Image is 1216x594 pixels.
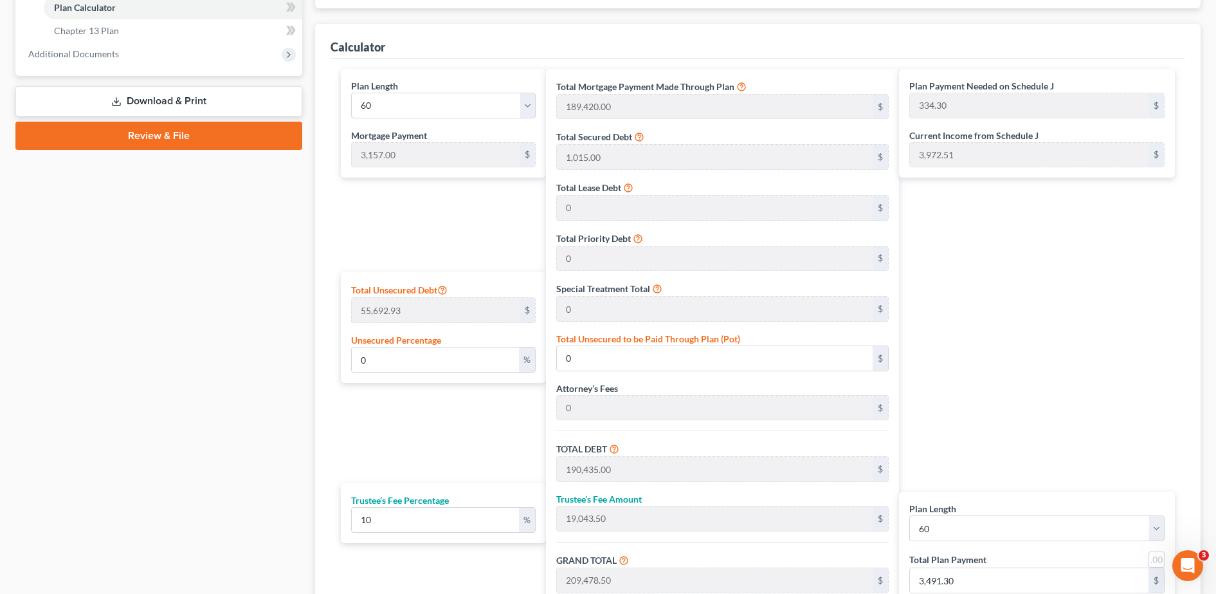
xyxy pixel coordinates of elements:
[910,143,1148,167] input: 0.00
[351,282,448,297] label: Total Unsecured Debt
[557,396,873,420] input: 0.00
[1199,550,1209,561] span: 3
[351,79,398,93] label: Plan Length
[352,348,519,372] input: 0.00
[873,396,888,420] div: $
[557,457,873,481] input: 0.00
[1172,550,1203,581] iframe: Intercom live chat
[557,297,873,321] input: 0.00
[873,346,888,371] div: $
[1148,93,1164,118] div: $
[520,298,535,322] div: $
[873,297,888,321] div: $
[557,145,873,169] input: 0.00
[910,568,1148,593] input: 0.00
[909,553,986,566] label: Total Plan Payment
[15,122,302,150] a: Review & File
[909,502,956,515] label: Plan Length
[1148,143,1164,167] div: $
[351,494,449,507] label: Trustee’s Fee Percentage
[1148,568,1164,593] div: $
[873,95,888,119] div: $
[909,129,1039,142] label: Current Income from Schedule J
[15,86,302,116] a: Download & Print
[873,568,888,593] div: $
[556,282,650,295] label: Special Treatment Total
[873,145,888,169] div: $
[909,79,1054,93] label: Plan Payment Needed on Schedule J
[351,129,427,142] label: Mortgage Payment
[873,457,888,481] div: $
[873,506,888,531] div: $
[28,48,119,59] span: Additional Documents
[556,130,632,144] label: Total Secured Debt
[557,506,873,531] input: 0.00
[352,298,520,322] input: 0.00
[557,196,873,220] input: 0.00
[556,332,740,346] label: Total Unsecured to be Paid Through Plan (Pot)
[873,196,888,220] div: $
[44,19,302,42] a: Chapter 13 Plan
[331,39,385,55] div: Calculator
[873,246,888,271] div: $
[54,25,119,36] span: Chapter 13 Plan
[556,492,642,506] label: Trustee’s Fee Amount
[557,95,873,119] input: 0.00
[556,442,607,456] label: TOTAL DEBT
[557,568,873,593] input: 0.00
[352,508,519,532] input: 0.00
[910,93,1148,118] input: 0.00
[557,246,873,271] input: 0.00
[519,348,535,372] div: %
[520,143,535,167] div: $
[556,553,617,567] label: GRAND TOTAL
[556,232,631,245] label: Total Priority Debt
[557,346,873,371] input: 0.00
[1148,552,1165,568] a: Round to nearest dollar
[352,143,520,167] input: 0.00
[351,333,441,347] label: Unsecured Percentage
[54,2,116,13] span: Plan Calculator
[556,80,734,93] label: Total Mortgage Payment Made Through Plan
[556,382,618,395] label: Attorney’s Fees
[519,508,535,532] div: %
[556,181,621,194] label: Total Lease Debt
